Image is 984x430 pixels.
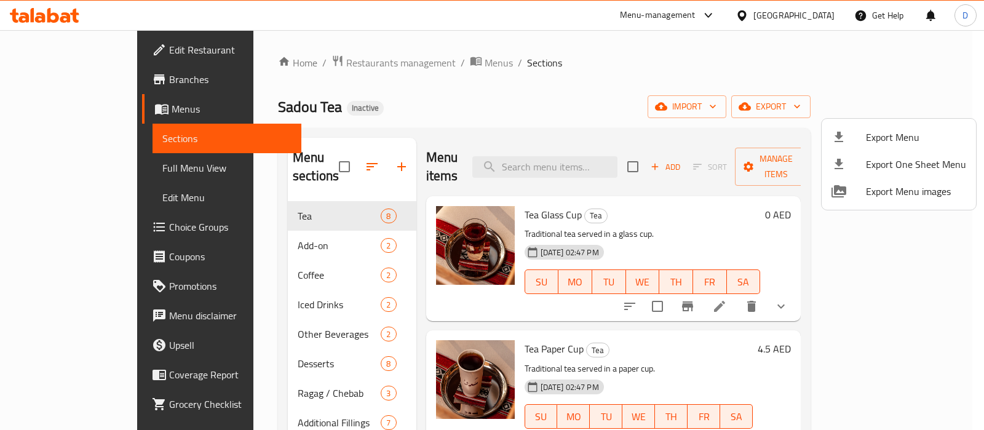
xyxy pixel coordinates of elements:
[866,157,966,172] span: Export One Sheet Menu
[866,130,966,145] span: Export Menu
[822,124,976,151] li: Export menu items
[822,151,976,178] li: Export one sheet menu items
[822,178,976,205] li: Export Menu images
[866,184,966,199] span: Export Menu images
